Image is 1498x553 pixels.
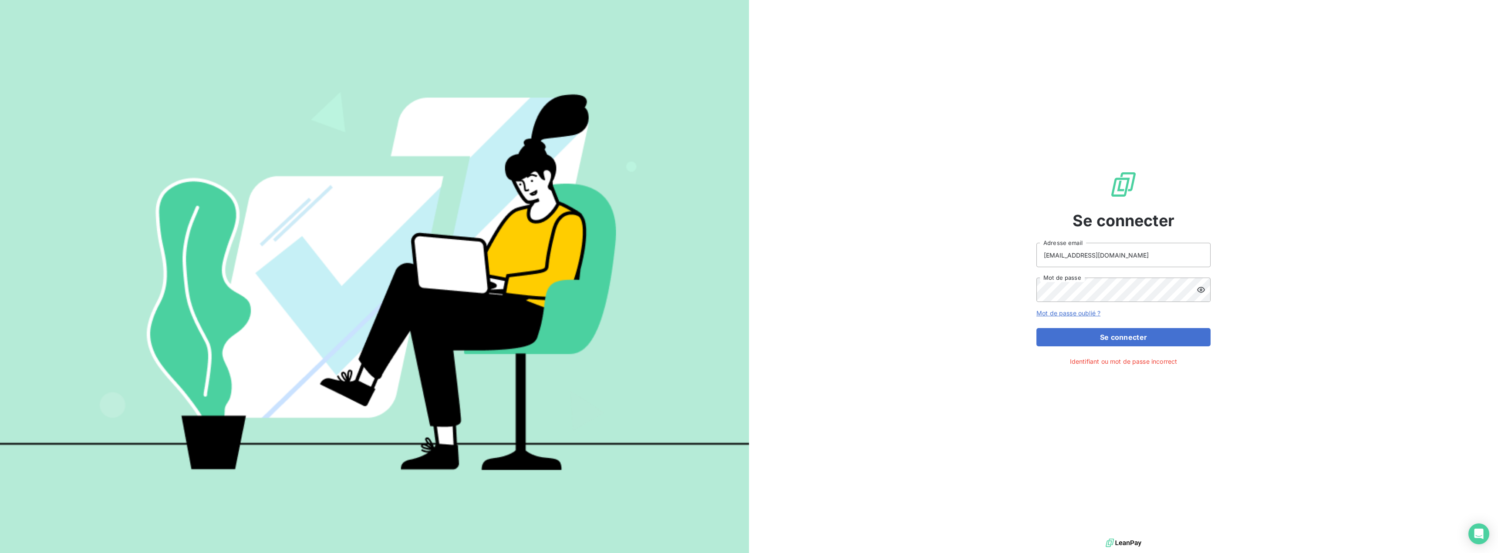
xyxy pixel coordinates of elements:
[1036,243,1211,267] input: placeholder
[1468,523,1489,544] div: Open Intercom Messenger
[1036,328,1211,346] button: Se connecter
[1036,309,1100,317] a: Mot de passe oublié ?
[1106,536,1141,550] img: logo
[1110,171,1137,198] img: Logo LeanPay
[1073,209,1174,232] span: Se connecter
[1070,357,1177,366] span: Identifiant ou mot de passe incorrect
